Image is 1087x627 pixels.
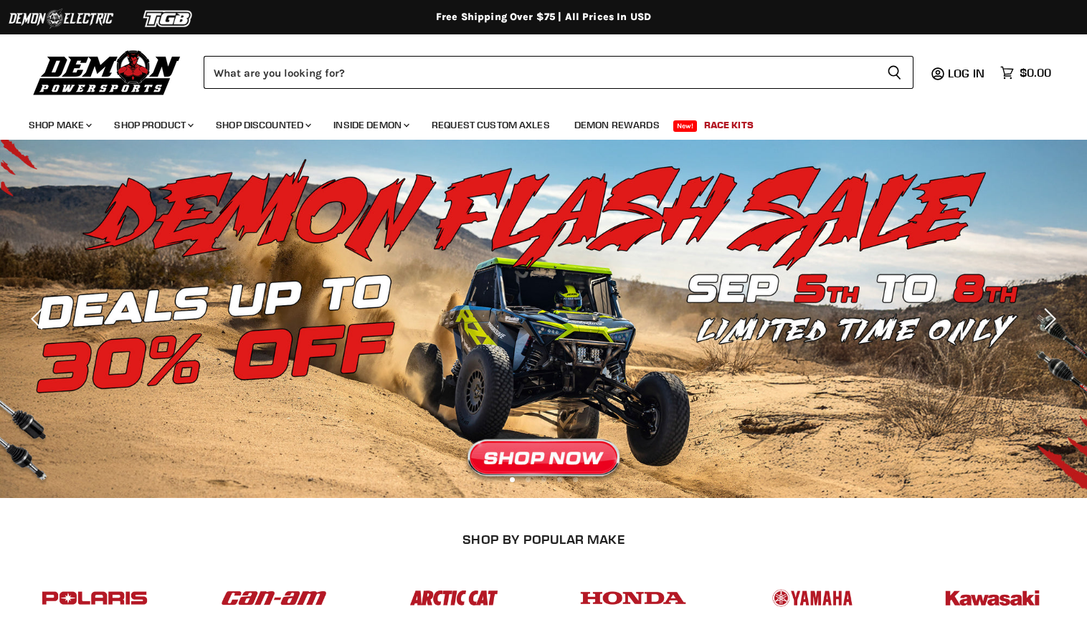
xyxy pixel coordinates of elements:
a: Shop Product [103,110,202,140]
button: Search [875,56,913,89]
li: Page dot 5 [573,477,578,482]
span: $0.00 [1020,66,1051,80]
h2: SHOP BY POPULAR MAKE [18,532,1070,547]
a: Inside Demon [323,110,418,140]
li: Page dot 2 [526,477,531,482]
button: Next [1033,305,1062,333]
a: Demon Rewards [564,110,670,140]
li: Page dot 3 [541,477,546,482]
img: Demon Powersports [29,47,186,97]
a: Race Kits [693,110,764,140]
img: POPULAR_MAKE_logo_3_027535af-6171-4c5e-a9bc-f0eccd05c5d6.jpg [398,576,510,620]
img: TGB Logo 2 [115,5,222,32]
a: Shop Discounted [205,110,320,140]
input: Search [204,56,875,89]
img: POPULAR_MAKE_logo_4_4923a504-4bac-4306-a1be-165a52280178.jpg [577,576,689,620]
li: Page dot 1 [510,477,515,482]
li: Page dot 4 [557,477,562,482]
a: Log in [941,67,993,80]
img: POPULAR_MAKE_logo_1_adc20308-ab24-48c4-9fac-e3c1a623d575.jpg [218,576,330,620]
button: Previous [25,305,54,333]
img: POPULAR_MAKE_logo_5_20258e7f-293c-4aac-afa8-159eaa299126.jpg [756,576,868,620]
span: New! [673,120,698,132]
a: Request Custom Axles [421,110,561,140]
img: POPULAR_MAKE_logo_2_dba48cf1-af45-46d4-8f73-953a0f002620.jpg [39,576,151,620]
form: Product [204,56,913,89]
img: Demon Electric Logo 2 [7,5,115,32]
a: $0.00 [993,62,1058,83]
ul: Main menu [18,105,1048,140]
span: Log in [948,66,984,80]
img: POPULAR_MAKE_logo_6_76e8c46f-2d1e-4ecc-b320-194822857d41.jpg [936,576,1048,620]
a: Shop Make [18,110,100,140]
